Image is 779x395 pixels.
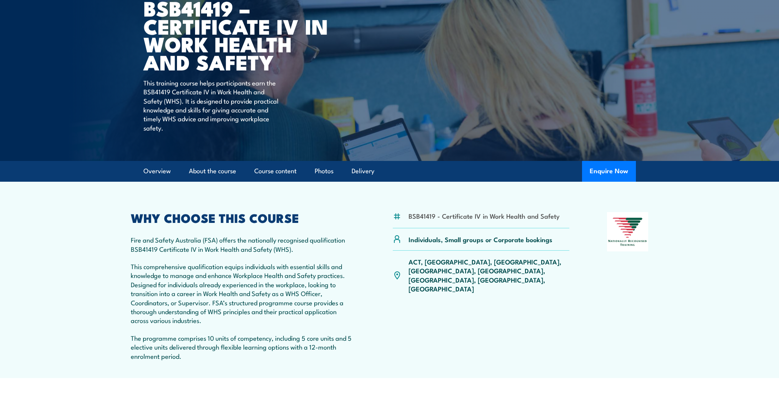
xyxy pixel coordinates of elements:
[143,161,171,181] a: Overview
[131,333,355,360] p: The programme comprises 10 units of competency, including 5 core units and 5 elective units deliv...
[582,161,636,182] button: Enquire Now
[315,161,334,181] a: Photos
[131,262,355,325] p: This comprehensive qualification equips individuals with essential skills and knowledge to manage...
[254,161,297,181] a: Course content
[189,161,236,181] a: About the course
[409,235,552,244] p: Individuals, Small groups or Corporate bookings
[409,257,570,293] p: ACT, [GEOGRAPHIC_DATA], [GEOGRAPHIC_DATA], [GEOGRAPHIC_DATA], [GEOGRAPHIC_DATA], [GEOGRAPHIC_DATA...
[131,235,355,253] p: Fire and Safety Australia (FSA) offers the nationally recognised qualification BSB41419 Certifica...
[607,212,649,251] img: Nationally Recognised Training logo.
[409,211,560,220] li: BSB41419 - Certificate IV in Work Health and Safety
[131,212,355,223] h2: WHY CHOOSE THIS COURSE
[352,161,374,181] a: Delivery
[143,78,284,132] p: This training course helps participants earn the BSB41419 Certificate IV in Work Health and Safet...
